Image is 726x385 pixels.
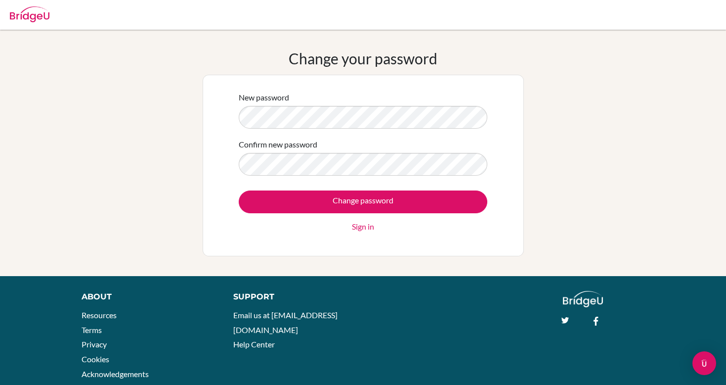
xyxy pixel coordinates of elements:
label: Confirm new password [239,139,317,150]
a: Help Center [233,339,275,349]
div: Open Intercom Messenger [692,351,716,375]
img: Bridge-U [10,6,49,22]
img: logo_white@2x-f4f0deed5e89b7ecb1c2cc34c3e3d731f90f0f143d5ea2071677605dd97b5244.png [563,291,603,307]
div: Support [233,291,353,303]
a: Sign in [352,221,374,233]
input: Change password [239,191,487,213]
a: Privacy [82,339,107,349]
a: Terms [82,325,102,335]
div: About [82,291,211,303]
label: New password [239,92,289,103]
a: Cookies [82,354,109,364]
a: Email us at [EMAIL_ADDRESS][DOMAIN_NAME] [233,310,338,335]
h1: Change your password [289,49,437,67]
a: Resources [82,310,117,320]
a: Acknowledgements [82,369,149,379]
